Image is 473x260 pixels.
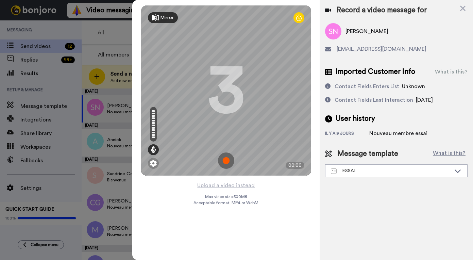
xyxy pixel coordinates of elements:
[207,65,245,116] div: 3
[431,149,468,159] button: What is this?
[331,167,451,174] div: ESSAI
[335,82,399,91] div: Contact Fields Enters List
[369,129,427,137] div: Nouveau membre essai
[335,96,413,104] div: Contact Fields Last Interaction
[336,67,415,77] span: Imported Customer Info
[218,152,234,169] img: ic_record_start.svg
[336,114,375,124] span: User history
[337,149,398,159] span: Message template
[402,84,425,89] span: Unknown
[331,168,337,174] img: Message-temps.svg
[150,160,157,167] img: ic_gear.svg
[435,68,468,76] div: What is this?
[193,200,258,206] span: Acceptable format: MP4 or WebM
[337,45,426,53] span: [EMAIL_ADDRESS][DOMAIN_NAME]
[195,181,257,190] button: Upload a video instead
[286,162,304,169] div: 00:00
[416,97,433,103] span: [DATE]
[205,194,247,199] span: Max video size: 500 MB
[325,131,369,137] div: il y a 9 jours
